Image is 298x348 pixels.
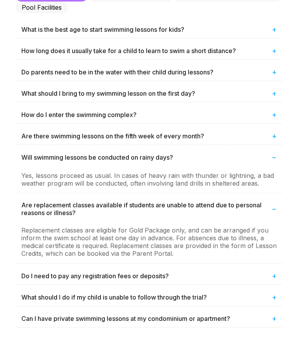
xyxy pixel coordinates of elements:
[272,314,277,323] span: +
[16,127,282,145] div: Are there swimming lessons on the fifth week of every month?
[272,46,277,55] span: +
[272,89,277,98] span: +
[272,271,277,281] span: +
[16,2,68,13] button: Pool Facilities
[272,131,277,141] span: +
[272,110,277,119] span: +
[21,226,277,257] p: Replacement classes are eligible for Gold Package only, and can be arranged if you inform the swi...
[16,289,282,306] div: What should I do if my child is unable to follow through the trial?
[272,293,277,302] span: +
[16,267,282,284] div: Do I need to pay any registration fees or deposits?
[16,149,282,166] div: Will swimming lessons be conducted on rainy days?
[16,21,282,38] div: What is the best age to start swimming lessons for kids?
[16,197,282,221] div: Are replacement classes available if students are unable to attend due to personal reasons or ill...
[16,106,282,123] div: How do I enter the swimming complex?
[272,25,277,34] span: +
[16,85,282,102] div: What should I bring to my swimming lesson on the first day?
[21,172,277,187] p: Yes, lessons proceed as usual. In cases of heavy rain with thunder or lightning, a bad weather pr...
[272,204,277,214] span: −
[272,67,277,77] span: +
[16,64,282,81] div: Do parents need to be in the water with their child during lessons?
[16,42,282,59] div: How long does it usually take for a child to learn to swim a short distance?
[16,310,282,327] div: Can I have private swimming lessons at my condominium or apartment?
[272,153,277,162] span: −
